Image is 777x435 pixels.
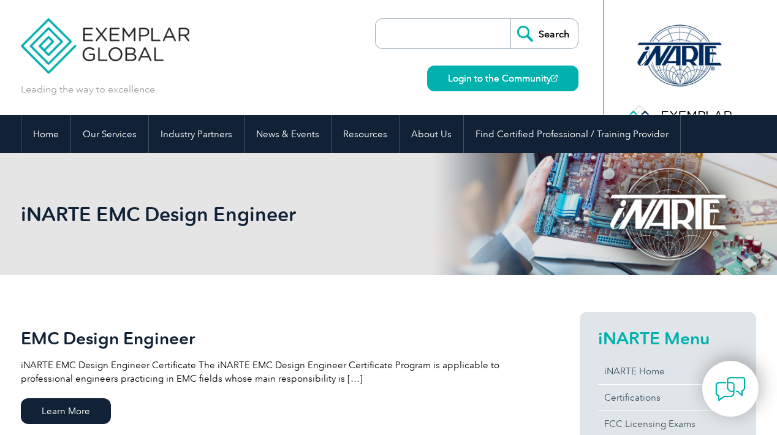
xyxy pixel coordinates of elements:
span: Learn More [21,398,111,424]
a: Find Certified Professional / Training Provider [464,115,680,153]
a: Login to the Community [427,66,578,91]
a: News & Events [244,115,331,153]
a: iNARTE Home [598,358,738,384]
p: Leading the way to excellence [21,83,155,96]
a: Resources [332,115,399,153]
img: contact-chat.png [715,374,746,404]
h2: EMC Design Engineer [21,328,536,348]
h2: iNARTE Menu [598,328,738,348]
a: Certifications [598,385,738,410]
input: Search [510,19,578,48]
a: Our Services [71,115,148,153]
a: About Us [400,115,463,153]
h1: iNARTE EMC Design Engineer [21,202,491,226]
img: open_square.png [551,75,558,81]
a: Home [21,115,70,153]
a: Industry Partners [149,115,244,153]
p: iNARTE EMC Design Engineer Certificate The iNARTE EMC Design Engineer Certificate Program is appl... [21,358,536,385]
